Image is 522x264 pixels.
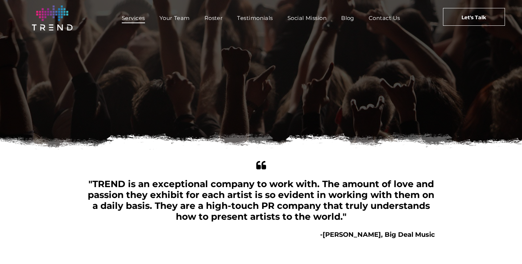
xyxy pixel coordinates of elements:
[32,5,72,30] img: logo
[280,13,334,23] a: Social Mission
[334,13,361,23] a: Blog
[320,231,435,239] b: -[PERSON_NAME], Big Deal Music
[88,178,434,222] span: "TREND is an exceptional company to work with. The amount of love and passion they exhibit for ea...
[197,13,230,23] a: Roster
[152,13,197,23] a: Your Team
[443,8,505,26] a: Let's Talk
[361,13,407,23] a: Contact Us
[115,13,152,23] a: Services
[461,8,486,26] span: Let's Talk
[230,13,280,23] a: Testimonials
